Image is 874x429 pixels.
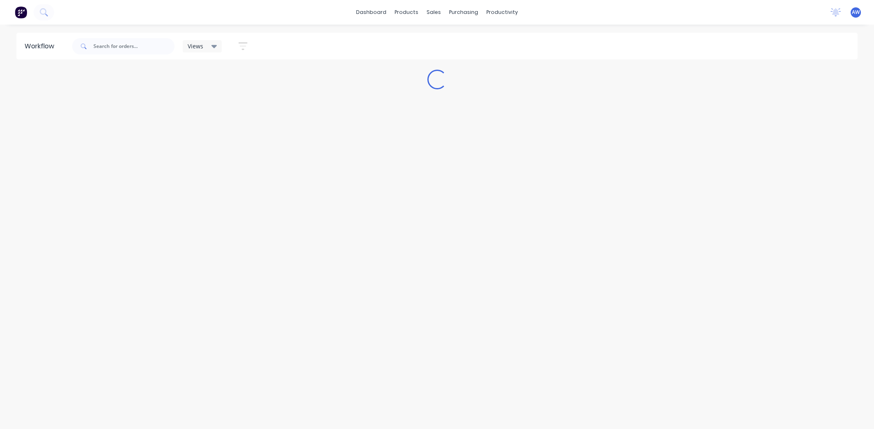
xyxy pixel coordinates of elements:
[352,6,390,18] a: dashboard
[390,6,422,18] div: products
[852,9,860,16] span: AW
[15,6,27,18] img: Factory
[445,6,482,18] div: purchasing
[422,6,445,18] div: sales
[188,42,203,50] span: Views
[93,38,175,54] input: Search for orders...
[25,41,58,51] div: Workflow
[482,6,522,18] div: productivity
